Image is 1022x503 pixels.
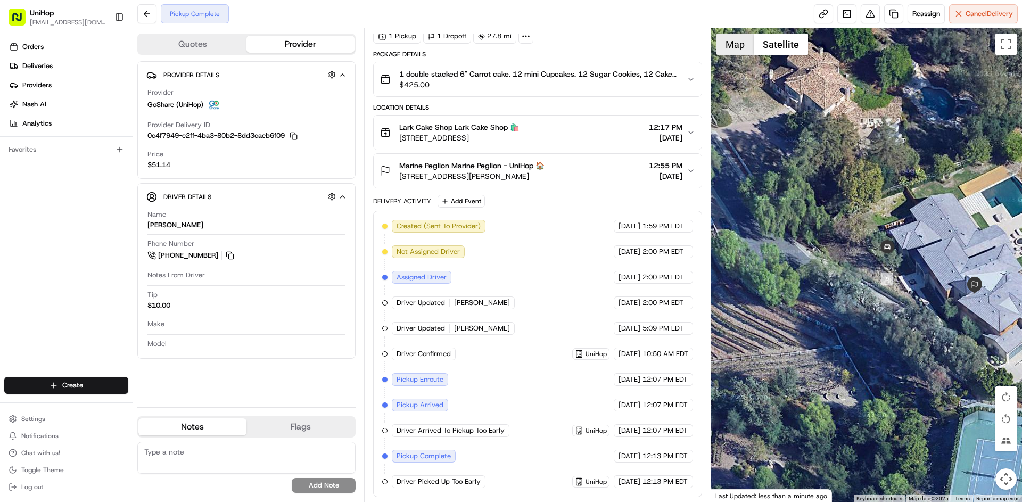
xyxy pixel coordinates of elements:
span: Map data ©2025 [909,496,949,501]
span: 12:55 PM [649,160,682,171]
span: 12:07 PM EDT [642,375,688,384]
a: Deliveries [4,57,133,75]
button: Quotes [138,36,246,53]
span: [DATE] [619,247,640,257]
div: Location Details [373,103,702,112]
button: [EMAIL_ADDRESS][DOMAIN_NAME] [30,18,106,27]
div: We're available if you need us! [36,112,135,121]
span: UniHop [586,426,607,435]
button: Create [4,377,128,394]
div: Package Details [373,50,702,59]
div: 💻 [90,155,98,164]
img: Nash [11,11,32,32]
span: 12:13 PM EDT [642,451,688,461]
div: Last Updated: less than a minute ago [711,489,832,502]
span: Notifications [21,432,59,440]
span: Providers [22,80,52,90]
div: 1 Dropoff [423,29,471,44]
span: Not Assigned Driver [397,247,460,257]
div: 1 Pickup [373,29,421,44]
span: Log out [21,483,43,491]
span: Analytics [22,119,52,128]
button: Driver Details [146,188,347,205]
span: Pylon [106,180,129,188]
span: 12:13 PM EDT [642,477,688,486]
span: Chat with us! [21,449,60,457]
button: Rotate map clockwise [995,386,1017,408]
a: Orders [4,38,133,55]
span: Settings [21,415,45,423]
span: [DATE] [619,477,640,486]
span: Driver Details [163,193,211,201]
span: UniHop [586,477,607,486]
span: [DATE] [619,426,640,435]
span: 2:00 PM EDT [642,273,683,282]
span: [DATE] [649,171,682,182]
a: Powered byPylon [75,180,129,188]
span: 2:00 PM EDT [642,298,683,308]
a: 📗Knowledge Base [6,150,86,169]
button: Notes [138,418,246,435]
span: [DATE] [619,221,640,231]
span: 10:50 AM EDT [642,349,688,359]
span: Driver Picked Up Too Early [397,477,481,486]
span: Assigned Driver [397,273,447,282]
span: Pickup Arrived [397,400,443,410]
button: Add Event [438,195,485,208]
button: Show street map [716,34,754,55]
span: 12:07 PM EDT [642,400,688,410]
div: 9 [881,273,893,285]
span: Provider [147,88,174,97]
button: CancelDelivery [949,4,1018,23]
span: $51.14 [147,160,170,170]
div: 27.8 mi [473,29,516,44]
span: [PHONE_NUMBER] [158,251,218,260]
button: Notifications [4,428,128,443]
span: Phone Number [147,239,194,249]
span: $425.00 [399,79,678,90]
span: Pickup Enroute [397,375,443,384]
button: Provider Details [146,66,347,84]
span: UniHop [586,350,607,358]
span: Name [147,210,166,219]
div: $10.00 [147,301,170,310]
button: Lark Cake Shop Lark Cake Shop 🛍️[STREET_ADDRESS]12:17 PM[DATE] [374,116,701,150]
span: Model [147,339,167,349]
a: Terms [955,496,970,501]
div: [PERSON_NAME] [147,220,203,230]
span: 12:07 PM EDT [642,426,688,435]
span: Create [62,381,83,390]
span: Created (Sent To Provider) [397,221,481,231]
span: Tip [147,290,158,300]
button: Marine Peglion Marine Peglion - UniHop 🏠[STREET_ADDRESS][PERSON_NAME]12:55 PM[DATE] [374,154,701,188]
img: 1736555255976-a54dd68f-1ca7-489b-9aae-adbdc363a1c4 [11,102,30,121]
a: [PHONE_NUMBER] [147,250,236,261]
button: UniHop [30,7,54,18]
button: Settings [4,411,128,426]
a: 💻API Documentation [86,150,175,169]
span: [DATE] [619,349,640,359]
button: 0c4f7949-c2ff-4ba3-80b2-8dd3caeb6f09 [147,131,298,141]
a: Providers [4,77,133,94]
span: [DATE] [619,324,640,333]
span: Deliveries [22,61,53,71]
button: Show satellite imagery [754,34,808,55]
span: 12:17 PM [649,122,682,133]
button: Toggle Theme [4,463,128,477]
button: Log out [4,480,128,494]
p: Welcome 👋 [11,43,194,60]
button: Start new chat [181,105,194,118]
span: [PERSON_NAME] [454,324,510,333]
span: Marine Peglion Marine Peglion - UniHop 🏠 [399,160,545,171]
button: Flags [246,418,355,435]
span: Pickup Complete [397,451,451,461]
span: Lark Cake Shop Lark Cake Shop 🛍️ [399,122,519,133]
a: Report a map error [976,496,1019,501]
span: Provider Details [163,71,219,79]
button: 1 double stacked 6" Carrot cake. 12 mini Cupcakes. 12 Sugar Cookies, 12 Cake Pops. 12 Macaroons.$... [374,62,701,96]
span: [DATE] [619,400,640,410]
span: 1:59 PM EDT [642,221,683,231]
span: [DATE] [619,298,640,308]
input: Clear [28,69,176,80]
